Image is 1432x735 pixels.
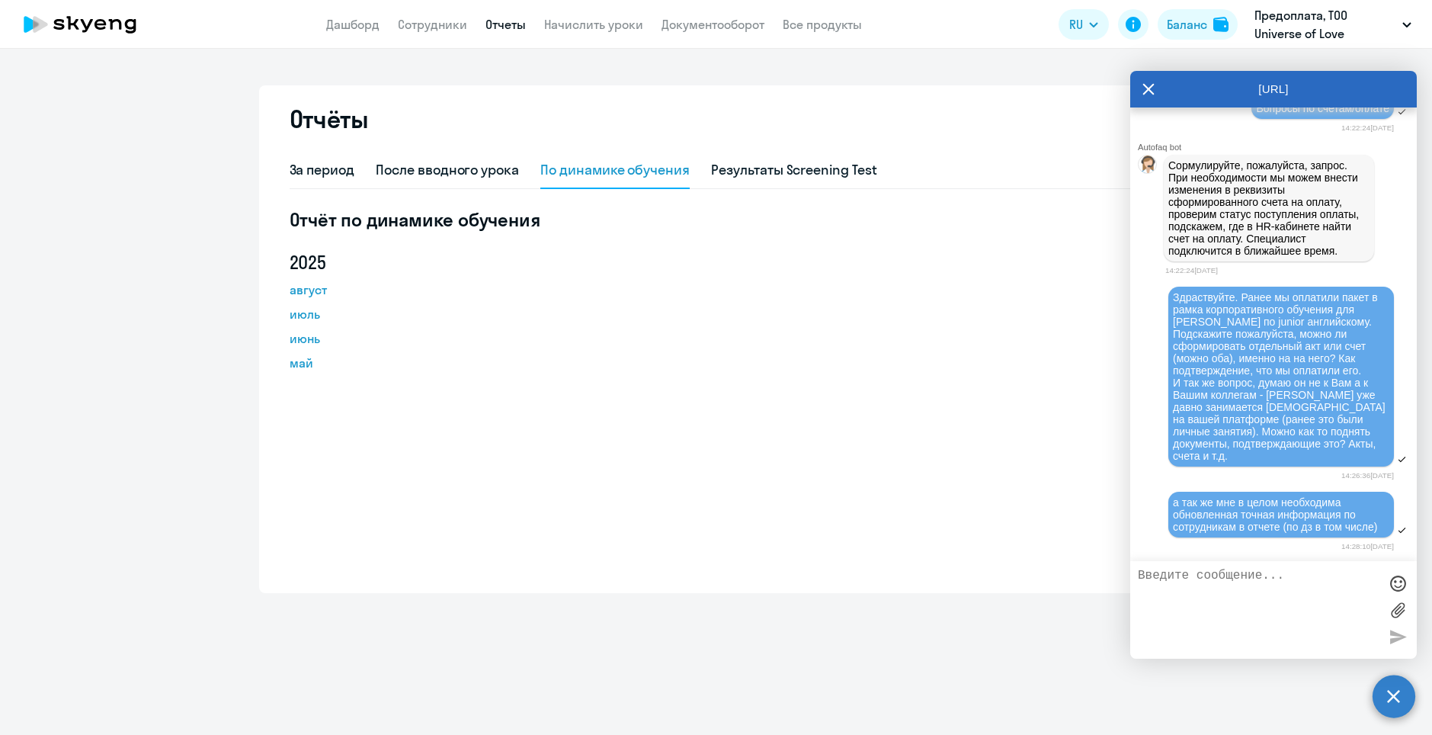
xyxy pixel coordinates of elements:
button: Балансbalance [1158,9,1238,40]
span: Здраствуйте. Ранее мы оплатили пакет в рамка корпоративного обучения для [PERSON_NAME] по junior ... [1173,291,1389,462]
span: Сормулируйте, пожалуйста, запрос. При необходимости мы можем внести изменения в реквизиты сформир... [1168,159,1362,257]
a: Дашборд [326,17,380,32]
a: Отчеты [485,17,526,32]
time: 14:28:10[DATE] [1341,542,1394,550]
button: RU [1059,9,1109,40]
div: Баланс [1167,15,1207,34]
div: Autofaq bot [1138,143,1417,152]
a: июнь [290,329,427,348]
div: Результаты Screening Test [711,160,877,180]
time: 14:22:24[DATE] [1341,124,1394,132]
button: Предоплата, ТОО Universe of Love (Универсе оф лове) [1247,6,1419,43]
img: balance [1213,17,1229,32]
a: Начислить уроки [544,17,643,32]
span: RU [1069,15,1083,34]
div: После вводного урока [376,160,519,180]
a: Документооборот [662,17,764,32]
time: 14:26:36[DATE] [1341,471,1394,480]
img: bot avatar [1139,156,1158,178]
h5: Отчёт по динамике обучения [290,207,1143,232]
a: август [290,281,427,299]
a: Все продукты [783,17,862,32]
p: Предоплата, ТОО Universe of Love (Универсе оф лове) [1254,6,1396,43]
a: июль [290,305,427,323]
h5: 2025 [290,250,427,274]
h2: Отчёты [290,104,369,134]
a: май [290,354,427,372]
div: За период [290,160,355,180]
a: Сотрудники [398,17,467,32]
time: 14:22:24[DATE] [1165,266,1218,274]
span: Вопросы по счетам/оплате [1256,102,1389,114]
label: Лимит 10 файлов [1386,599,1409,621]
span: а так же мне в целом необходима обновленная точная информация по сотрудникам в отчете (по дз в то... [1173,496,1377,533]
div: По динамике обучения [540,160,690,180]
